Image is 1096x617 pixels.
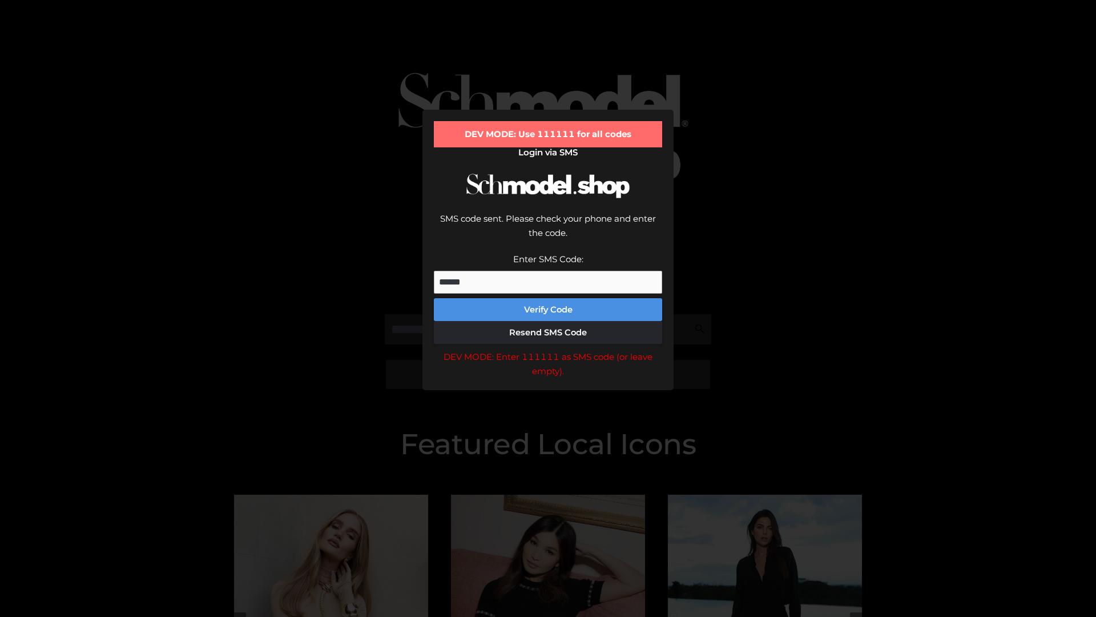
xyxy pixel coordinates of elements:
img: Schmodel Logo [462,163,634,209]
h2: Login via SMS [434,147,662,158]
div: DEV MODE: Use 111111 for all codes [434,121,662,147]
label: Enter SMS Code: [513,254,583,265]
button: Resend SMS Code [434,321,662,344]
div: SMS code sent. Please check your phone and enter the code. [434,211,662,252]
div: DEV MODE: Enter 111111 as SMS code (or leave empty). [434,350,662,379]
button: Verify Code [434,298,662,321]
